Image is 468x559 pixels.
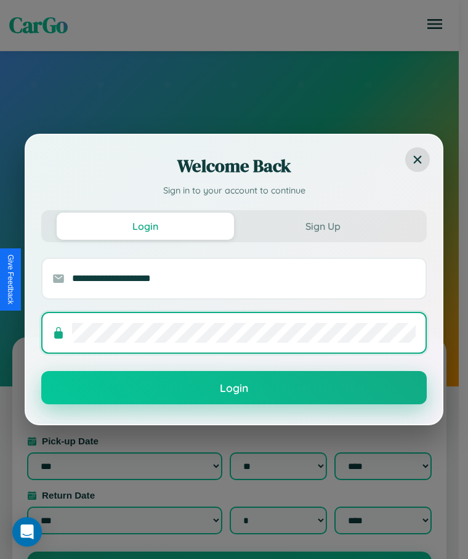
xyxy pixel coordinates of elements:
button: Sign Up [234,213,411,240]
h2: Welcome Back [41,153,427,178]
div: Open Intercom Messenger [12,517,42,547]
div: Give Feedback [6,255,15,304]
button: Login [57,213,234,240]
p: Sign in to your account to continue [41,184,427,198]
button: Login [41,371,427,404]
